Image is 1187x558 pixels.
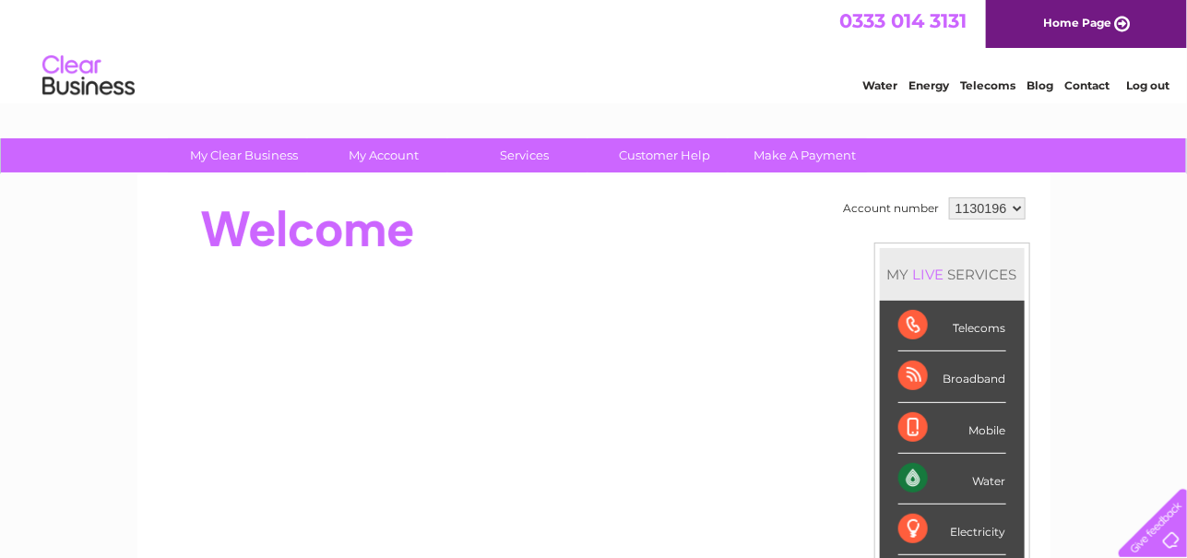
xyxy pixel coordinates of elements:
[898,351,1006,402] div: Broadband
[1126,78,1169,92] a: Log out
[839,193,944,224] td: Account number
[898,454,1006,505] div: Water
[168,138,320,172] a: My Clear Business
[729,138,881,172] a: Make A Payment
[448,138,600,172] a: Services
[880,248,1025,301] div: MY SERVICES
[898,403,1006,454] div: Mobile
[1027,78,1053,92] a: Blog
[159,10,1030,89] div: Clear Business is a trading name of Verastar Limited (registered in [GEOGRAPHIC_DATA] No. 3667643...
[960,78,1015,92] a: Telecoms
[588,138,741,172] a: Customer Help
[862,78,897,92] a: Water
[308,138,460,172] a: My Account
[898,301,1006,351] div: Telecoms
[909,266,948,283] div: LIVE
[898,505,1006,555] div: Electricity
[839,9,967,32] a: 0333 014 3131
[42,48,136,104] img: logo.png
[908,78,949,92] a: Energy
[1064,78,1110,92] a: Contact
